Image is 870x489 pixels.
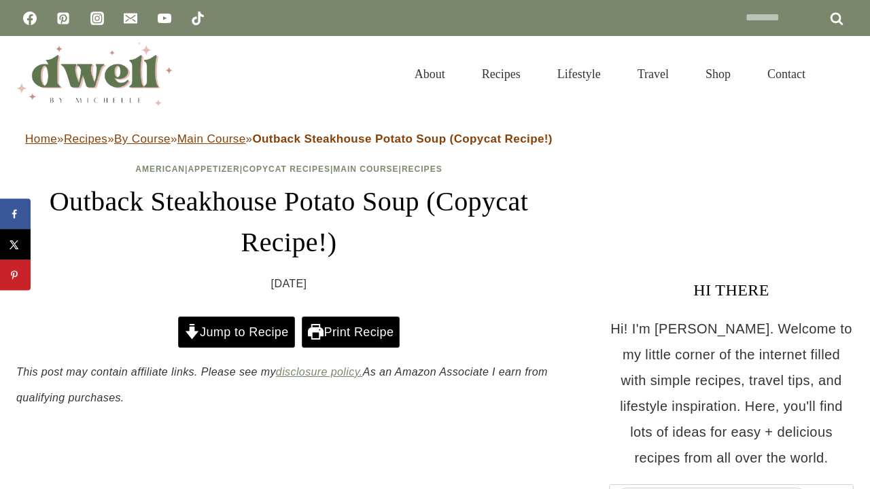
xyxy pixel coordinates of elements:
a: Main Course [177,132,246,145]
span: | | | | [135,164,442,174]
a: Travel [619,50,687,98]
span: » » » » [25,132,553,145]
strong: Outback Steakhouse Potato Soup (Copycat Recipe!) [252,132,552,145]
a: Recipes [402,164,442,174]
h1: Outback Steakhouse Potato Soup (Copycat Recipe!) [16,181,561,263]
a: Lifestyle [539,50,619,98]
img: DWELL by michelle [16,43,173,105]
a: Recipes [64,132,107,145]
p: Hi! I'm [PERSON_NAME]. Welcome to my little corner of the internet filled with simple recipes, tr... [609,316,854,471]
nav: Primary Navigation [396,50,824,98]
a: Appetizer [188,164,239,174]
a: Contact [749,50,824,98]
a: Copycat Recipes [243,164,330,174]
time: [DATE] [271,274,307,294]
a: By Course [114,132,171,145]
a: Home [25,132,57,145]
a: Main Course [333,164,398,174]
a: Shop [687,50,749,98]
a: Pinterest [50,5,77,32]
a: Print Recipe [302,316,400,348]
a: TikTok [184,5,211,32]
a: American [135,164,185,174]
a: YouTube [151,5,178,32]
a: disclosure policy. [276,366,363,378]
em: This post may contain affiliate links. Please see my As an Amazon Associate I earn from qualifyin... [16,366,548,403]
a: Recipes [464,50,539,98]
a: Facebook [16,5,43,32]
a: Instagram [84,5,111,32]
a: Jump to Recipe [178,316,295,348]
a: About [396,50,464,98]
h3: HI THERE [609,278,854,302]
a: Email [117,5,144,32]
button: View Search Form [831,62,854,86]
